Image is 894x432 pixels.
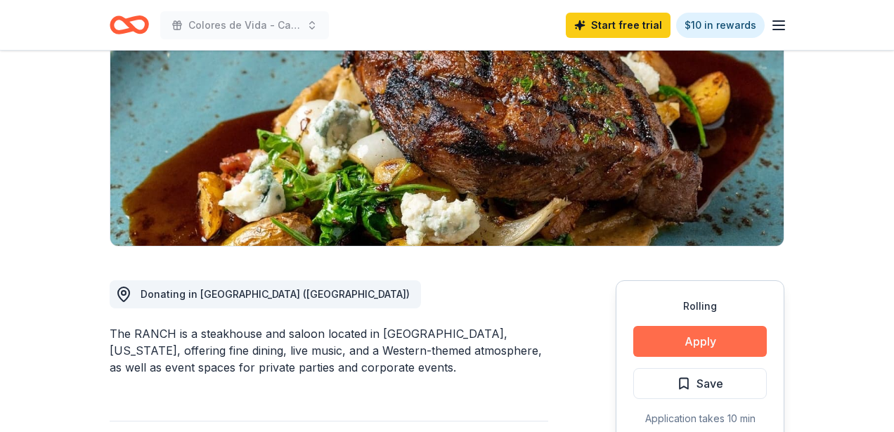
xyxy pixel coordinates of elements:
button: Apply [633,326,767,357]
a: Start free trial [566,13,670,38]
a: Home [110,8,149,41]
button: Colores de Vida - Casa de la Familia Gala [160,11,329,39]
span: Donating in [GEOGRAPHIC_DATA] ([GEOGRAPHIC_DATA]) [141,288,410,300]
div: Application takes 10 min [633,410,767,427]
span: Colores de Vida - Casa de la Familia Gala [188,17,301,34]
div: The RANCH is a steakhouse and saloon located in [GEOGRAPHIC_DATA], [US_STATE], offering fine dini... [110,325,548,376]
button: Save [633,368,767,399]
a: $10 in rewards [676,13,765,38]
div: Rolling [633,298,767,315]
span: Save [697,374,723,393]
